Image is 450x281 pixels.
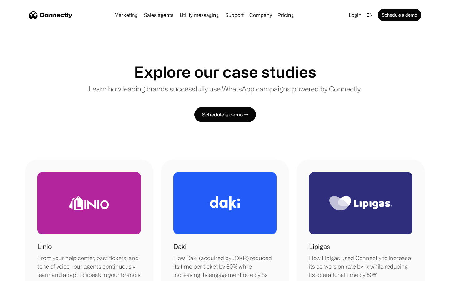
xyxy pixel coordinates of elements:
[173,242,187,251] h1: Daki
[346,11,364,19] a: Login
[275,12,297,17] a: Pricing
[89,84,361,94] p: Learn how leading brands successfully use WhatsApp campaigns powered by Connectly.
[367,11,373,19] div: en
[210,196,240,210] img: Daki Logo
[309,242,330,251] h1: Lipigas
[134,62,316,81] h1: Explore our case studies
[194,107,256,122] a: Schedule a demo →
[112,12,140,17] a: Marketing
[142,12,176,17] a: Sales agents
[37,242,52,251] h1: Linio
[249,11,272,19] div: Company
[177,12,222,17] a: Utility messaging
[69,196,109,210] img: Linio Logo
[378,9,421,21] a: Schedule a demo
[223,12,246,17] a: Support
[6,269,37,279] aside: Language selected: English
[12,270,37,279] ul: Language list
[309,254,412,279] div: How Lipigas used Connectly to increase its conversion rate by 1x while reducing its operational t...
